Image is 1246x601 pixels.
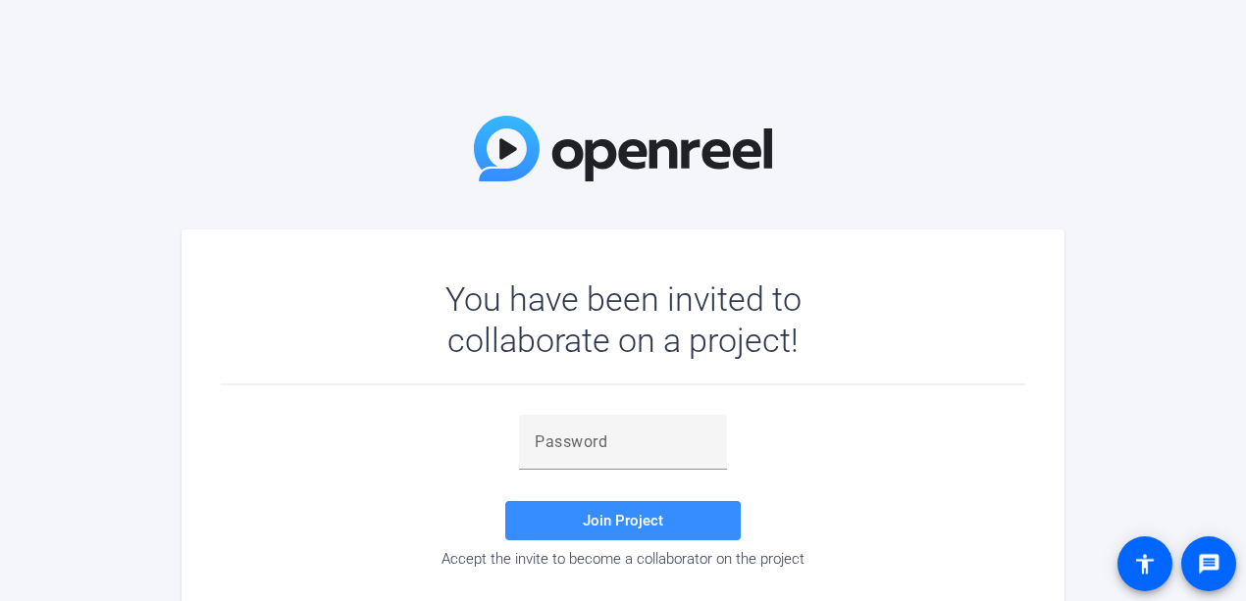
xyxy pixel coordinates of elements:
[1133,552,1157,576] mat-icon: accessibility
[1197,552,1220,576] mat-icon: message
[474,116,772,181] img: OpenReel Logo
[505,501,741,540] button: Join Project
[221,550,1025,568] div: Accept the invite to become a collaborator on the project
[583,512,663,529] span: Join Project
[535,430,711,454] input: Password
[389,278,858,361] div: You have been invited to collaborate on a project!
